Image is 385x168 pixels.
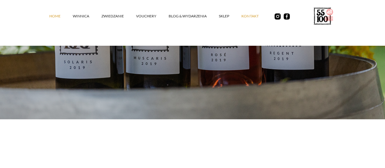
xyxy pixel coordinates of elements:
a: vouchery [136,7,169,25]
a: winnica [73,7,101,25]
a: kontakt [241,7,271,25]
a: Home [49,7,73,25]
a: ZWIEDZANIE [101,7,136,25]
a: Blog & Wydarzenia [169,7,219,25]
a: SKLEP [219,7,241,25]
